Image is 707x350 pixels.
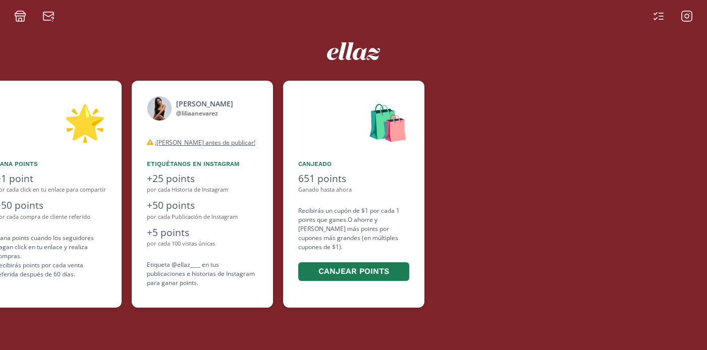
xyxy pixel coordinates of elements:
div: +50 points [147,198,258,213]
div: Ganado hasta ahora [298,186,409,194]
div: Canjeado [298,159,409,168]
button: Canjear points [298,262,409,281]
div: por cada 100 vistas únicas [147,240,258,248]
div: Etiqueta @ellaz____ en tus publicaciones e historias de Instagram para ganar points. [147,260,258,287]
u: ¡[PERSON_NAME] antes de publicar! [155,138,255,147]
img: ew9eVGDHp6dD [327,42,380,60]
div: @ liliaanevarez [176,109,233,118]
div: +5 points [147,225,258,240]
div: 651 points [298,171,409,186]
div: por cada Historia de Instagram [147,186,258,194]
div: 🛍️ [298,96,409,147]
img: 472866662_2015896602243155_15014156077129679_n.jpg [147,96,172,121]
div: [PERSON_NAME] [176,98,233,109]
div: por cada Publicación de Instagram [147,213,258,221]
div: Recibirás un cupón de $1 por cada 1 points que ganes. O ahorre y [PERSON_NAME] más points por cup... [298,206,409,282]
div: +25 points [147,171,258,186]
div: Etiquétanos en Instagram [147,159,258,168]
